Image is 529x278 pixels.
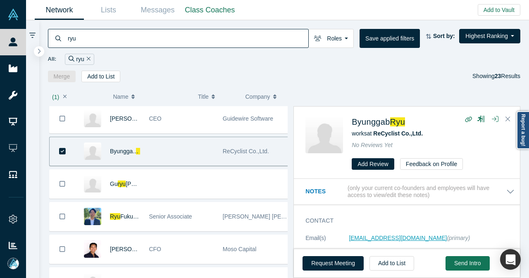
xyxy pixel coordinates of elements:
[126,181,173,187] span: [PERSON_NAME]
[84,110,101,127] img: Marcus Ryu's Profile Image
[84,208,101,225] img: Ryu Fukuyama's Profile Image
[400,158,463,170] button: Feedback on Profile
[373,130,423,137] a: ReCyclist Co.,Ltd.
[110,213,120,220] span: Ryu
[118,181,126,187] span: ryu
[305,234,349,251] dt: Email(s)
[113,88,189,105] button: Name
[81,71,120,82] button: Add to List
[50,105,75,133] button: Bookmark
[52,94,59,100] span: ( 1 )
[433,33,455,39] strong: Sort by:
[149,213,192,220] span: Senior Associate
[65,54,94,65] div: ryu
[110,115,168,122] a: [PERSON_NAME]
[48,55,57,63] span: All:
[223,213,386,220] span: [PERSON_NAME] [PERSON_NAME] & [PERSON_NAME] LLP
[305,185,515,199] button: Notes (only your current co-founders and employees will have access to view/edit these notes)
[198,88,209,105] span: Title
[133,0,182,20] a: Messages
[113,88,128,105] span: Name
[50,170,75,198] button: Bookmark
[352,117,405,126] a: ByunggabRyu
[110,115,157,122] span: [PERSON_NAME]
[84,0,133,20] a: Lists
[7,9,19,20] img: Alchemist Vault Logo
[84,175,101,192] img: Guryuvraj Singh's Profile Image
[352,142,393,148] span: No Reviews Yet
[48,71,76,82] button: Merge
[446,256,490,271] button: Send Intro
[245,88,270,105] span: Company
[495,73,501,79] strong: 23
[110,148,146,154] a: ByunggabRyu
[149,246,161,252] span: CFO
[303,256,364,271] button: Request Meeting
[502,113,514,126] button: Close
[360,29,420,48] button: Save applied filters
[305,187,346,196] h3: Notes
[245,88,284,105] button: Company
[305,116,343,153] img: Byunggab Ryu's Profile Image
[110,246,157,252] a: [PERSON_NAME]
[305,216,503,225] h3: Contact
[50,202,75,231] button: Bookmark
[223,115,273,122] span: Guidewire Software
[348,185,506,199] p: (only your current co-founders and employees will have access to view/edit these notes)
[198,88,237,105] button: Title
[223,246,257,252] span: Moso Capital
[223,148,269,154] span: ReCyclist Co.,Ltd.
[110,181,118,187] span: Gu
[447,235,470,241] span: (primary)
[149,115,161,122] span: CEO
[110,148,138,154] span: Byunggab
[349,235,447,241] a: [EMAIL_ADDRESS][DOMAIN_NAME]
[84,55,91,64] button: Remove Filter
[50,235,75,264] button: Bookmark
[35,0,84,20] a: Network
[7,258,19,269] img: Mia Scott's Account
[120,213,147,220] span: Fukuyama
[352,158,394,170] button: Add Review
[459,29,520,43] button: Highest Ranking
[390,117,405,126] span: Ryu
[369,256,414,271] button: Add to List
[67,29,308,48] input: Search by name, title, company, summary, expertise, investment criteria or topics of focus
[110,213,147,220] a: RyuFukuyama
[308,29,354,48] button: Roles
[84,143,101,160] img: Byunggab Ryu's Profile Image
[50,137,75,166] button: Bookmark
[84,240,101,258] img: Allen Yao's Profile Image
[110,181,173,187] a: Guryu[PERSON_NAME]
[495,73,520,79] span: Results
[352,117,390,126] span: Byunggab
[517,111,529,149] a: Report a bug!
[478,4,520,16] button: Add to Vault
[352,130,423,137] span: works at
[472,71,520,82] div: Showing
[182,0,238,20] a: Class Coaches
